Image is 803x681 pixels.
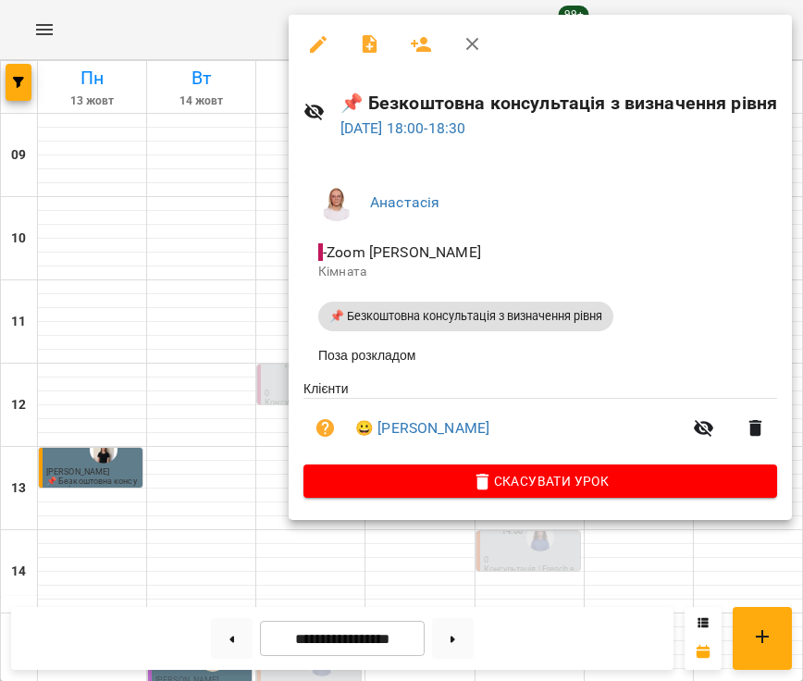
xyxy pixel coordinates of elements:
[355,417,489,440] a: 😀 [PERSON_NAME]
[318,184,355,221] img: 7b3448e7bfbed3bd7cdba0ed84700e25.png
[303,379,777,465] ul: Клієнти
[318,263,762,281] p: Кімната
[318,243,485,261] span: - Zoom [PERSON_NAME]
[318,470,762,492] span: Скасувати Урок
[303,464,777,498] button: Скасувати Урок
[318,308,613,325] span: 📌 Безкоштовна консультація з визначення рівня
[303,406,348,451] button: Візит ще не сплачено. Додати оплату?
[340,89,778,118] h6: 📌 Безкоштовна консультація з визначення рівня
[303,339,777,372] li: Поза розкладом
[370,193,439,211] a: Анастасія
[340,119,466,137] a: [DATE] 18:00-18:30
